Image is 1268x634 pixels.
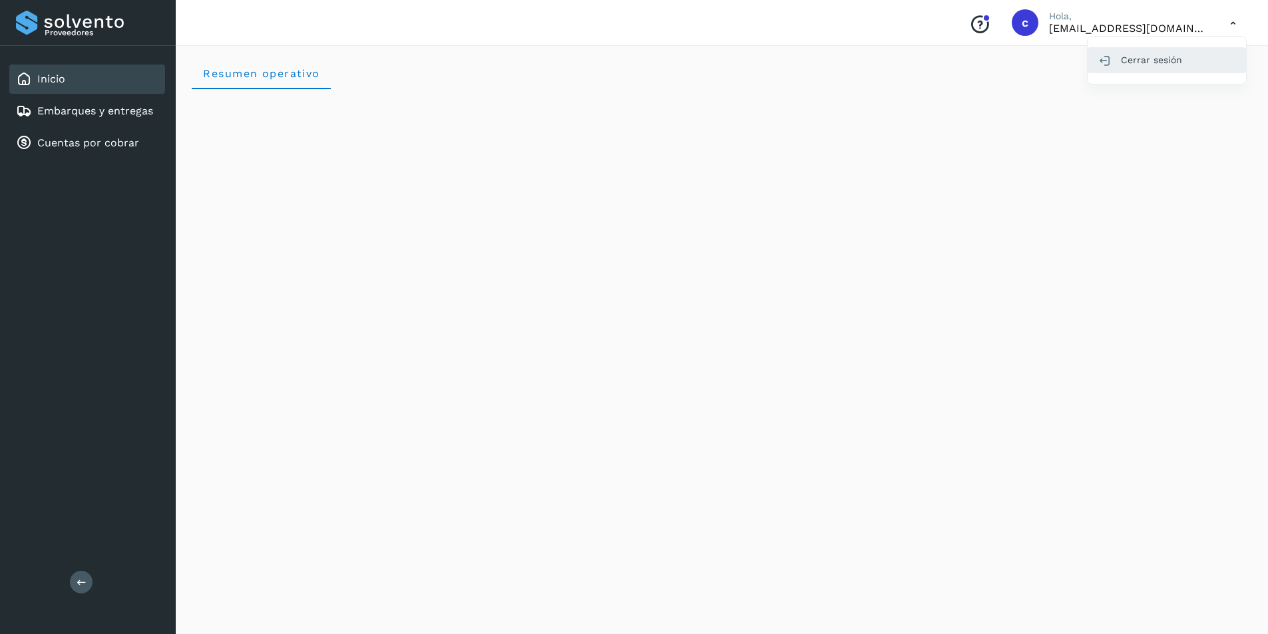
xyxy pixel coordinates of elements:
[9,96,165,126] div: Embarques y entregas
[1088,47,1246,73] div: Cerrar sesión
[45,28,160,37] p: Proveedores
[37,136,139,149] a: Cuentas por cobrar
[37,73,65,85] a: Inicio
[9,128,165,158] div: Cuentas por cobrar
[37,104,153,117] a: Embarques y entregas
[9,65,165,94] div: Inicio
